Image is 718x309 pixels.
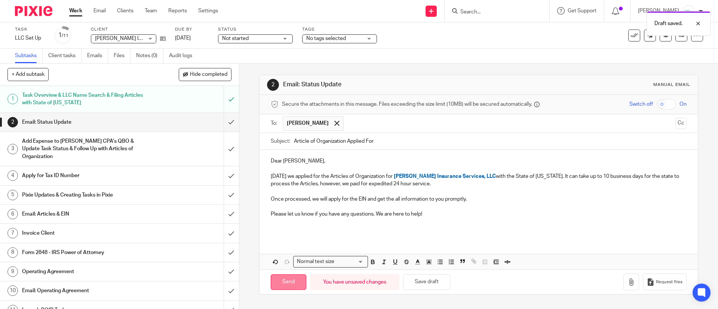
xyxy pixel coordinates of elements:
[145,7,157,15] a: Team
[179,68,231,81] button: Hide completed
[271,274,306,290] input: Send
[675,118,687,129] button: Cc
[7,117,18,127] div: 2
[7,170,18,181] div: 4
[7,144,18,154] div: 3
[22,208,151,220] h1: Email: Articles & EIN
[198,7,218,15] a: Settings
[22,247,151,258] h1: Form 2848 - IRS Power of Attorney
[175,27,209,33] label: Due by
[653,82,690,88] div: Manual email
[7,190,18,200] div: 5
[310,274,399,290] div: You have unsaved changes
[175,35,191,41] span: [DATE]
[114,49,131,63] a: Files
[7,209,18,219] div: 6
[271,173,686,188] p: [DATE] we applied for the Articles of Organization for with the State of [US_STATE]. It can take ...
[62,34,68,38] small: /11
[293,256,368,268] div: Search for option
[7,266,18,277] div: 9
[394,174,496,179] span: [PERSON_NAME] Insurance Services, LLC
[58,31,68,40] div: 1
[87,49,108,63] a: Emails
[93,7,106,15] a: Email
[15,27,45,33] label: Task
[22,189,151,201] h1: Pixie Updates & Creating Tasks in Pixie
[271,120,279,127] label: To:
[271,137,290,145] label: Subject:
[287,120,329,127] span: [PERSON_NAME]
[69,7,82,15] a: Work
[117,7,134,15] a: Clients
[403,274,450,290] button: Save draft
[48,49,82,63] a: Client tasks
[7,94,18,104] div: 1
[654,20,682,27] p: Draft saved.
[302,27,377,33] label: Tags
[15,6,52,16] img: Pixie
[7,285,18,296] div: 10
[679,101,687,108] span: On
[22,285,151,296] h1: Email: Operating Agreement
[169,49,198,63] a: Audit logs
[136,49,163,63] a: Notes (0)
[282,101,532,108] span: Secure the attachments in this message. Files exceeding the size limit (10MB) will be secured aut...
[7,228,18,238] div: 7
[95,36,194,41] span: [PERSON_NAME] Insurance Services, LLC
[629,101,653,108] span: Switch off
[15,49,43,63] a: Subtasks
[7,247,18,258] div: 8
[190,72,227,78] span: Hide completed
[15,34,45,42] div: LLC Set Up
[22,117,151,128] h1: Email: Status Update
[22,170,151,181] h1: Apply for Tax ID Number
[643,274,686,290] button: Request files
[91,27,166,33] label: Client
[295,258,336,266] span: Normal text size
[271,157,686,165] p: Dear [PERSON_NAME],
[656,279,682,285] span: Request files
[7,68,49,81] button: + Add subtask
[222,36,249,41] span: Not started
[271,195,686,203] p: Once processed, we will apply for the EIN and get the all information to you promptly.
[306,36,346,41] span: No tags selected
[283,81,495,89] h1: Email: Status Update
[271,210,686,218] p: Please let us know if you have any questions. We are here to help!
[22,228,151,239] h1: Invoice Client
[218,27,293,33] label: Status
[22,266,151,277] h1: Operating Agreement
[683,5,695,17] img: _Logo.png
[337,258,363,266] input: Search for option
[168,7,187,15] a: Reports
[22,90,151,109] h1: Task Overview & LLC Name Search & Filing Articles with State of [US_STATE]
[22,136,151,162] h1: Add Expense to [PERSON_NAME] CPA's QBO & Update Task Status & Follow Up with Articles of Organiza...
[267,79,279,91] div: 2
